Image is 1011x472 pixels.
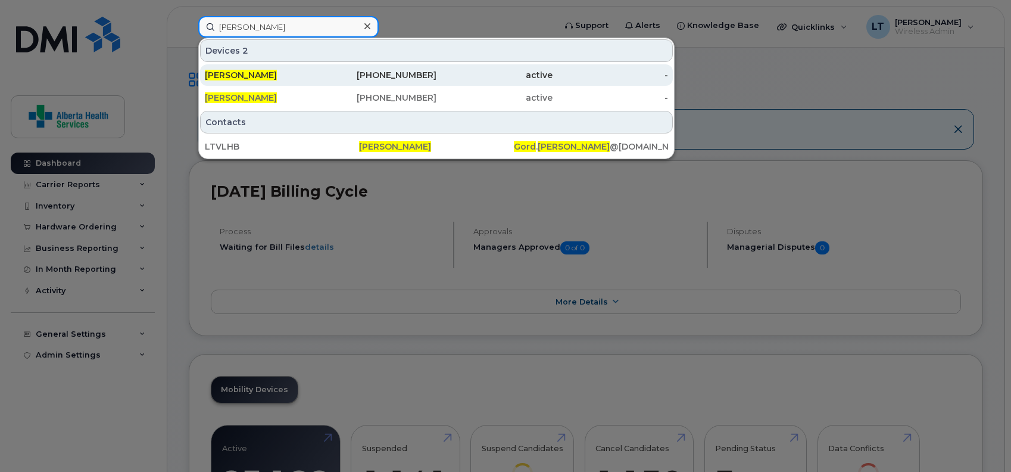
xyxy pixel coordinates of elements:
[200,64,673,86] a: [PERSON_NAME][PHONE_NUMBER]active-
[321,69,437,81] div: [PHONE_NUMBER]
[205,92,277,103] span: [PERSON_NAME]
[553,69,669,81] div: -
[321,92,437,104] div: [PHONE_NUMBER]
[205,70,277,80] span: [PERSON_NAME]
[242,45,248,57] span: 2
[436,69,553,81] div: active
[200,111,673,133] div: Contacts
[538,141,610,152] span: [PERSON_NAME]
[514,141,536,152] span: Gord
[436,92,553,104] div: active
[200,39,673,62] div: Devices
[514,141,668,153] div: . @[DOMAIN_NAME]
[200,136,673,157] a: LTVLHB[PERSON_NAME]Gord.[PERSON_NAME]@[DOMAIN_NAME]
[200,87,673,108] a: [PERSON_NAME][PHONE_NUMBER]active-
[553,92,669,104] div: -
[359,141,431,152] span: [PERSON_NAME]
[205,141,359,153] div: LTVLHB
